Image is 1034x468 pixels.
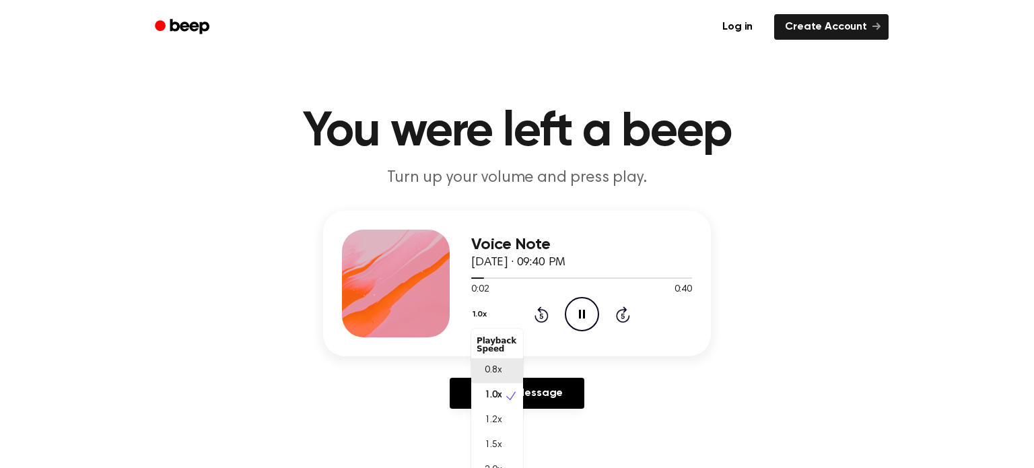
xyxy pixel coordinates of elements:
div: Playback Speed [471,331,523,358]
span: 1.0x [485,389,502,403]
span: 0.8x [485,364,502,378]
span: 1.2x [485,413,502,428]
button: 1.0x [471,303,491,326]
span: 1.5x [485,438,502,453]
